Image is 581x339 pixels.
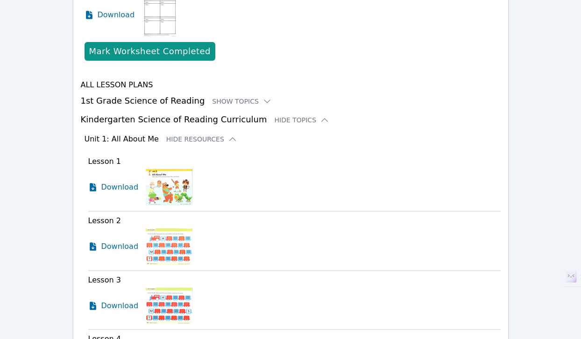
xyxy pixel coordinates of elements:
a: Download [88,169,139,205]
span: Lesson 3 [88,275,121,284]
span: Download [101,241,139,252]
span: Lesson 1 [88,157,121,166]
img: Lesson 3 [146,288,192,324]
button: Show Topics [212,97,272,106]
button: Mark Worksheet Completed [85,42,215,61]
span: Download [101,182,139,193]
a: Download [88,228,139,265]
img: Lesson 2 [146,228,192,265]
h3: Unit 1: All About Me [85,134,159,145]
div: Mark Worksheet Completed [89,45,211,58]
button: Hide Topics [274,115,329,125]
img: Lesson 1 [146,169,192,205]
a: Download [88,288,139,324]
span: Lesson 2 [88,216,121,225]
span: Download [101,300,139,311]
h3: 1st Grade Science of Reading [81,94,501,107]
button: Hide Resources [166,134,237,144]
h4: All Lesson Plans [81,79,501,91]
span: Download [98,9,135,21]
h3: Kindergarten Science of Reading Curriculum [81,113,501,126]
